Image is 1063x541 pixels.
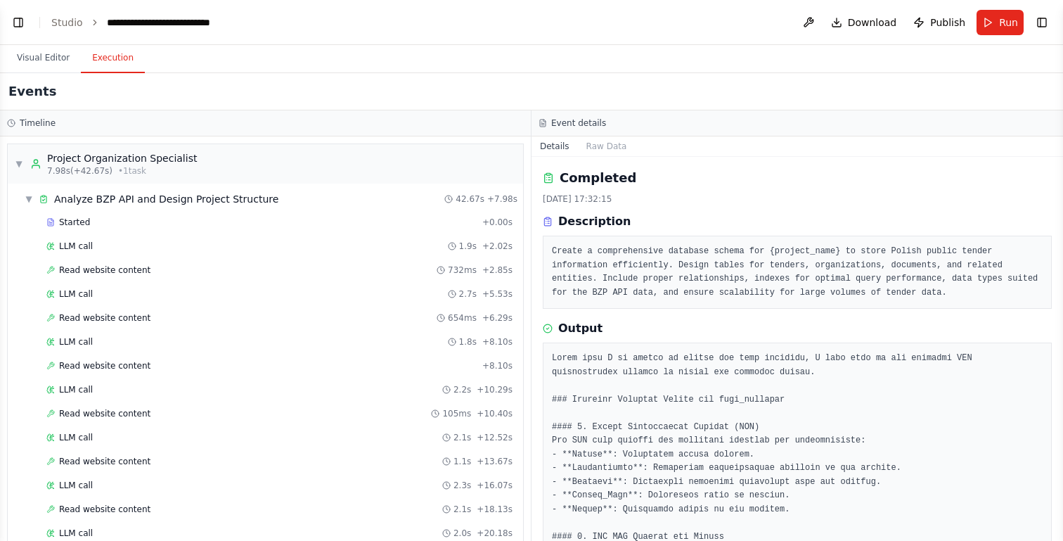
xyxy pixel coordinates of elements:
[51,17,83,28] a: Studio
[453,504,471,515] span: 2.1s
[59,408,150,419] span: Read website content
[482,265,513,276] span: + 2.85s
[81,44,145,73] button: Execution
[825,10,903,35] button: Download
[448,312,477,324] span: 654ms
[453,480,471,491] span: 2.3s
[477,408,513,419] span: + 10.40s
[6,44,81,73] button: Visual Editor
[477,504,513,515] span: + 18.13s
[482,217,513,228] span: + 0.00s
[558,213,631,230] h3: Description
[453,432,471,443] span: 2.1s
[459,241,477,252] span: 1.9s
[908,10,971,35] button: Publish
[487,193,517,205] span: + 7.98s
[1032,13,1052,32] button: Show right sidebar
[59,384,93,395] span: LLM call
[482,336,513,348] span: + 8.10s
[453,456,471,467] span: 1.1s
[59,312,150,324] span: Read website content
[999,15,1018,30] span: Run
[551,117,606,129] h3: Event details
[8,82,56,101] h2: Events
[448,265,477,276] span: 732ms
[482,288,513,300] span: + 5.53s
[453,384,471,395] span: 2.2s
[477,480,513,491] span: + 16.07s
[59,265,150,276] span: Read website content
[477,432,513,443] span: + 12.52s
[59,336,93,348] span: LLM call
[442,408,471,419] span: 105ms
[25,193,33,205] span: ▼
[531,136,578,156] button: Details
[930,15,965,30] span: Publish
[543,193,1052,205] div: [DATE] 17:32:15
[477,528,513,539] span: + 20.18s
[482,312,513,324] span: + 6.29s
[848,15,897,30] span: Download
[59,456,150,467] span: Read website content
[459,336,477,348] span: 1.8s
[977,10,1024,35] button: Run
[482,241,513,252] span: + 2.02s
[552,245,1043,300] pre: Create a comprehensive database schema for {project_name} to store Polish public tender informati...
[482,360,513,371] span: + 8.10s
[59,480,93,491] span: LLM call
[15,158,23,170] span: ▼
[51,15,210,30] nav: breadcrumb
[558,320,603,337] h3: Output
[59,432,93,443] span: LLM call
[578,136,636,156] button: Raw Data
[59,528,93,539] span: LLM call
[54,192,278,206] div: Analyze BZP API and Design Project Structure
[560,168,636,188] h2: Completed
[59,217,90,228] span: Started
[8,13,28,32] button: Show left sidebar
[453,528,471,539] span: 2.0s
[20,117,56,129] h3: Timeline
[477,384,513,395] span: + 10.29s
[118,165,146,177] span: • 1 task
[459,288,477,300] span: 2.7s
[59,360,150,371] span: Read website content
[59,504,150,515] span: Read website content
[477,456,513,467] span: + 13.67s
[59,241,93,252] span: LLM call
[59,288,93,300] span: LLM call
[47,151,197,165] div: Project Organization Specialist
[47,165,112,177] span: 7.98s (+42.67s)
[456,193,484,205] span: 42.67s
